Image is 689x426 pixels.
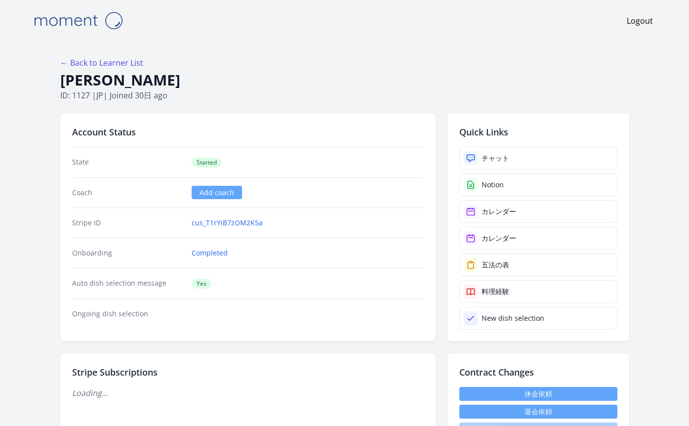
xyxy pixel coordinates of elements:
[482,153,509,163] div: チャット
[29,8,127,33] img: Moment
[72,387,424,399] p: Loading...
[192,279,211,289] span: Yes
[482,287,509,297] div: 料理経験
[459,125,617,139] h2: Quick Links
[192,248,228,258] a: Completed
[72,309,184,319] dt: Ongoing dish selection
[482,207,516,216] div: カレンダー
[459,173,617,196] a: Notion
[627,15,653,27] a: Logout
[482,260,509,270] div: 五法の表
[192,158,222,168] span: Started
[60,89,629,101] p: ID: 1127 | | Joined 30日 ago
[459,254,617,276] a: 五法の表
[482,233,516,243] div: カレンダー
[72,157,184,168] dt: State
[459,307,617,330] a: New dish selection
[72,248,184,258] dt: Onboarding
[72,278,184,289] dt: Auto dish selection message
[72,365,424,379] h2: Stripe Subscriptions
[72,188,184,198] dt: Coach
[459,227,617,250] a: カレンダー
[482,180,504,190] div: Notion
[60,57,143,68] a: ← Back to Learner List
[192,186,242,199] a: Add coach
[459,280,617,303] a: 料理経験
[459,365,617,379] h2: Contract Changes
[459,147,617,170] a: チャット
[96,90,103,101] span: jp
[60,71,629,89] h1: [PERSON_NAME]
[459,200,617,223] a: カレンダー
[72,125,424,139] h2: Account Status
[72,218,184,228] dt: Stripe ID
[459,387,617,401] a: 休会依頼
[459,405,617,419] button: 退会依頼
[192,218,263,228] a: cus_T1rYiB7zOM2K5a
[482,313,544,323] div: New dish selection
